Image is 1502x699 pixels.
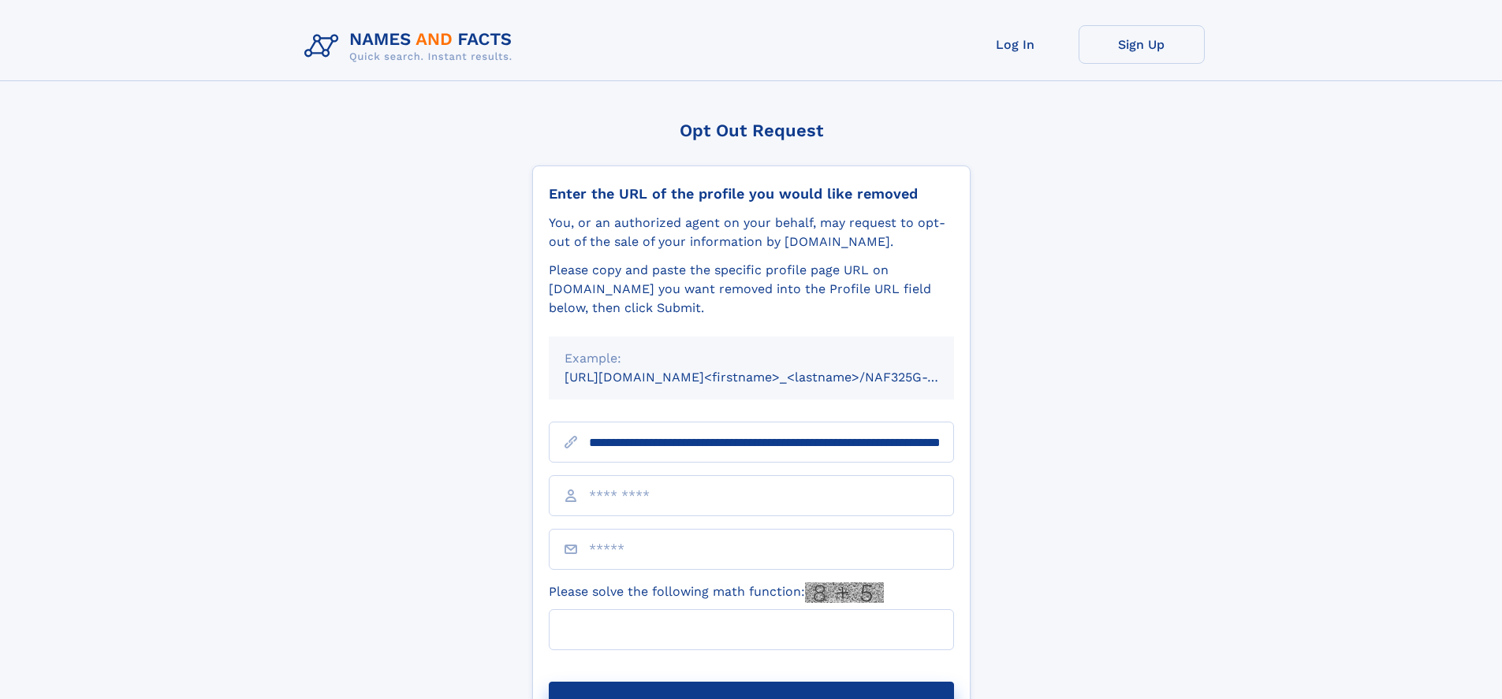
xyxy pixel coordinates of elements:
[532,121,971,140] div: Opt Out Request
[952,25,1079,64] a: Log In
[549,261,954,318] div: Please copy and paste the specific profile page URL on [DOMAIN_NAME] you want removed into the Pr...
[565,370,984,385] small: [URL][DOMAIN_NAME]<firstname>_<lastname>/NAF325G-xxxxxxxx
[549,185,954,203] div: Enter the URL of the profile you would like removed
[549,582,884,603] label: Please solve the following math function:
[549,214,954,251] div: You, or an authorized agent on your behalf, may request to opt-out of the sale of your informatio...
[565,349,938,368] div: Example:
[1079,25,1205,64] a: Sign Up
[298,25,525,68] img: Logo Names and Facts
